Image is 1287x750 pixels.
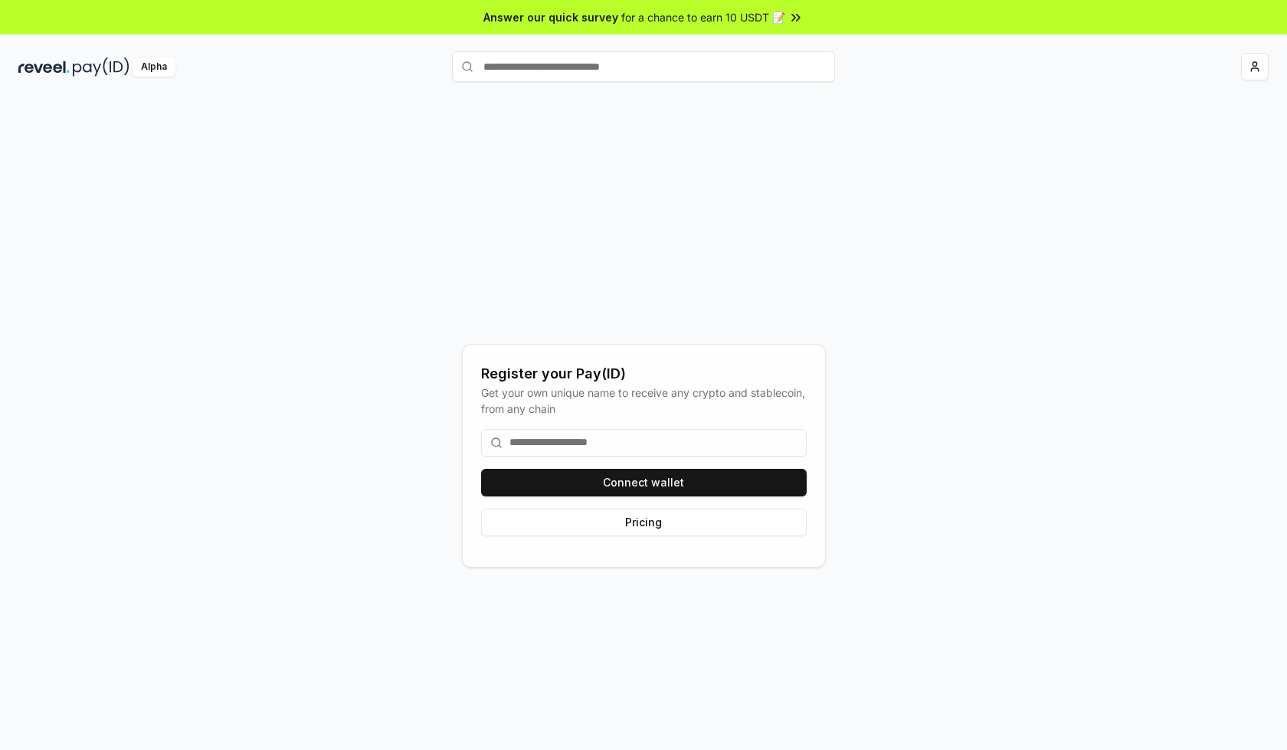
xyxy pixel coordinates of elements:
[483,9,618,25] span: Answer our quick survey
[133,57,175,77] div: Alpha
[621,9,785,25] span: for a chance to earn 10 USDT 📝
[481,385,807,417] div: Get your own unique name to receive any crypto and stablecoin, from any chain
[481,363,807,385] div: Register your Pay(ID)
[18,57,70,77] img: reveel_dark
[73,57,129,77] img: pay_id
[481,509,807,536] button: Pricing
[481,469,807,496] button: Connect wallet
